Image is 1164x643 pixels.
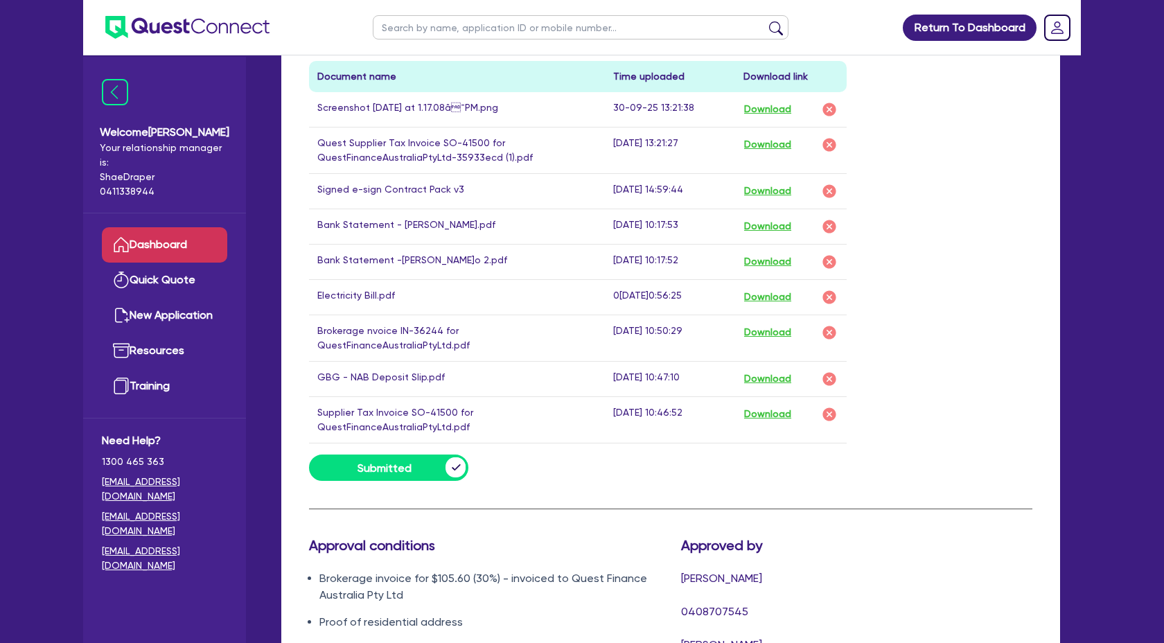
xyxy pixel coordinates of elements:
td: 30-09-25 13:21:38 [605,92,736,127]
button: Download [743,370,792,388]
button: Download [743,218,792,236]
td: [DATE] 10:47:10 [605,361,736,396]
a: [EMAIL_ADDRESS][DOMAIN_NAME] [102,544,227,573]
td: GBG - NAB Deposit Slip.pdf [309,361,605,396]
img: resources [113,342,130,359]
button: Download [743,324,792,342]
img: quest-connect-logo-blue [105,16,270,39]
li: Proof of residential address [319,614,660,631]
img: quick-quote [113,272,130,288]
td: [DATE] 10:46:52 [605,396,736,443]
img: delete-icon [821,406,838,423]
td: [DATE] 14:59:44 [605,173,736,209]
td: Quest Supplier Tax Invoice SO-41500 for QuestFinanceAustraliaPtyLtd-35933ecd (1).pdf [309,127,605,173]
button: Download [743,182,792,200]
a: New Application [102,298,227,333]
h3: Approved by [681,537,846,554]
span: 0408707545 [681,605,748,618]
td: 0[DATE]0:56:25 [605,279,736,315]
button: Download [743,253,792,271]
button: Download [743,136,792,154]
td: [DATE] 10:17:53 [605,209,736,244]
button: Download [743,405,792,423]
img: delete-icon [821,101,838,118]
button: Submitted [309,455,468,481]
a: Dashboard [102,227,227,263]
a: [EMAIL_ADDRESS][DOMAIN_NAME] [102,509,227,538]
span: 1300 465 363 [102,455,227,469]
th: Download link [735,61,846,92]
th: Time uploaded [605,61,736,92]
td: Screenshot [DATE] at 1.17.08â¯PM.png [309,92,605,127]
a: Training [102,369,227,404]
img: delete-icon [821,324,838,341]
img: delete-icon [821,136,838,153]
td: Supplier Tax Invoice SO-41500 for QuestFinanceAustraliaPtyLtd.pdf [309,396,605,443]
td: [DATE] 10:50:29 [605,315,736,361]
td: Bank Statement - [PERSON_NAME].pdf [309,209,605,244]
a: [EMAIL_ADDRESS][DOMAIN_NAME] [102,475,227,504]
img: icon-menu-close [102,79,128,105]
td: [DATE] 10:17:52 [605,244,736,279]
td: [DATE] 13:21:27 [605,127,736,173]
button: Download [743,288,792,306]
a: Resources [102,333,227,369]
a: Return To Dashboard [903,15,1037,41]
button: Download [743,100,792,118]
h3: Approval conditions [309,537,660,554]
span: Your relationship manager is: Shae Draper 0411338944 [100,141,229,199]
th: Document name [309,61,605,92]
td: Bank Statement -[PERSON_NAME]o 2.pdf [309,244,605,279]
a: Quick Quote [102,263,227,298]
td: Signed e-sign Contract Pack v3 [309,173,605,209]
a: Dropdown toggle [1039,10,1075,46]
span: [PERSON_NAME] [681,572,762,585]
img: delete-icon [821,371,838,387]
img: delete-icon [821,254,838,270]
img: delete-icon [821,218,838,235]
img: delete-icon [821,289,838,306]
span: Need Help? [102,432,227,449]
li: Brokerage invoice for $105.60 (30%) - invoiced to Quest Finance Australia Pty Ltd [319,570,660,604]
img: training [113,378,130,394]
img: delete-icon [821,183,838,200]
input: Search by name, application ID or mobile number... [373,15,788,39]
td: Brokerage nvoice IN-36244 for QuestFinanceAustraliaPtyLtd.pdf [309,315,605,361]
img: new-application [113,307,130,324]
td: Electricity Bill.pdf [309,279,605,315]
span: Welcome [PERSON_NAME] [100,124,229,141]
